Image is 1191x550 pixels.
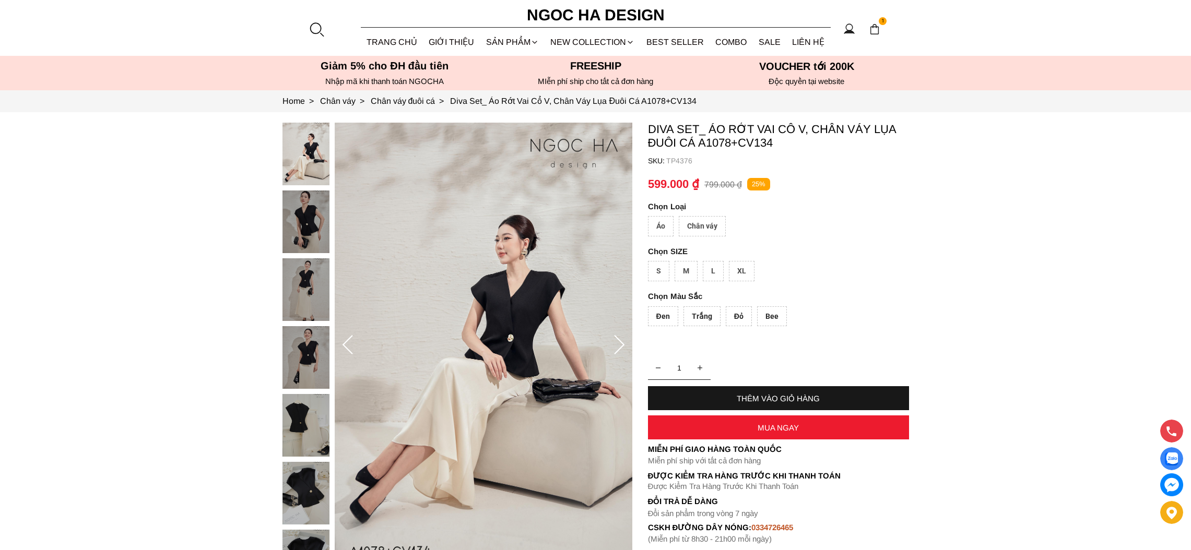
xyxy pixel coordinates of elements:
img: Diva Set_ Áo Rớt Vai Cổ V, Chân Váy Lụa Đuôi Cá A1078+CV134_mini_0 [282,123,329,185]
span: > [435,97,448,105]
h6: SKU: [648,157,666,165]
img: Display image [1165,452,1178,465]
a: Combo [710,28,753,56]
div: S [648,261,669,281]
h6: MIễn phí ship cho tất cả đơn hàng [493,77,698,86]
a: Display image [1160,447,1183,470]
a: Ngoc Ha Design [517,3,674,28]
a: TRANG CHỦ [361,28,423,56]
h6: Độc quyền tại website [704,77,909,86]
p: Màu Sắc [648,292,880,301]
div: Áo [648,216,674,236]
font: cskh đường dây nóng: [648,523,752,532]
span: > [356,97,369,105]
a: Link to Home [282,97,320,105]
p: Được Kiểm Tra Hàng Trước Khi Thanh Toán [648,471,909,481]
p: SIZE [648,247,909,256]
img: Diva Set_ Áo Rớt Vai Cổ V, Chân Váy Lụa Đuôi Cá A1078+CV134_mini_4 [282,394,329,457]
img: img-CART-ICON-ksit0nf1 [869,23,880,35]
a: messenger [1160,473,1183,496]
p: 25% [747,178,770,191]
div: L [703,261,724,281]
img: Diva Set_ Áo Rớt Vai Cổ V, Chân Váy Lụa Đuôi Cá A1078+CV134_mini_1 [282,190,329,253]
a: SALE [753,28,787,56]
span: 1 [879,17,887,26]
img: Diva Set_ Áo Rớt Vai Cổ V, Chân Váy Lụa Đuôi Cá A1078+CV134_mini_3 [282,326,329,389]
p: 799.000 ₫ [704,180,742,189]
div: Bee [757,306,787,327]
p: TP4376 [666,157,909,165]
div: SẢN PHẨM [480,28,545,56]
a: Link to Diva Set_ Áo Rớt Vai Cổ V, Chân Váy Lụa Đuôi Cá A1078+CV134 [450,97,697,105]
font: 0334726465 [751,523,793,532]
font: Nhập mã khi thanh toán NGOCHA [325,77,444,86]
input: Quantity input [648,357,711,378]
p: Được Kiểm Tra Hàng Trước Khi Thanh Toán [648,482,909,491]
h6: Đổi trả dễ dàng [648,497,909,506]
div: M [675,261,698,281]
div: Đỏ [726,306,752,327]
div: Đen [648,306,678,327]
a: LIÊN HỆ [786,28,831,56]
font: Miễn phí giao hàng toàn quốc [648,445,782,453]
img: Diva Set_ Áo Rớt Vai Cổ V, Chân Váy Lụa Đuôi Cá A1078+CV134_mini_2 [282,258,329,321]
font: Đổi sản phẩm trong vòng 7 ngày [648,509,759,518]
a: GIỚI THIỆU [423,28,480,56]
a: BEST SELLER [641,28,710,56]
a: Link to Chân váy [320,97,371,105]
a: Link to Chân váy đuôi cá [371,97,451,105]
p: Diva Set_ Áo Rớt Vai Cổ V, Chân Váy Lụa Đuôi Cá A1078+CV134 [648,123,909,150]
div: THÊM VÀO GIỎ HÀNG [648,394,909,403]
div: MUA NGAY [648,423,909,432]
font: (Miễn phí từ 8h30 - 21h00 mỗi ngày) [648,534,772,543]
div: XL [729,261,754,281]
font: Freeship [570,60,621,71]
p: Loại [648,202,880,211]
font: Giảm 5% cho ĐH đầu tiên [321,60,449,71]
p: 599.000 ₫ [648,177,699,191]
a: NEW COLLECTION [545,28,641,56]
div: Chân váy [679,216,726,236]
font: Miễn phí ship với tất cả đơn hàng [648,456,761,465]
div: Trắng [683,306,721,327]
h5: VOUCHER tới 200K [704,60,909,73]
img: Diva Set_ Áo Rớt Vai Cổ V, Chân Váy Lụa Đuôi Cá A1078+CV134_mini_5 [282,462,329,524]
span: > [305,97,318,105]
